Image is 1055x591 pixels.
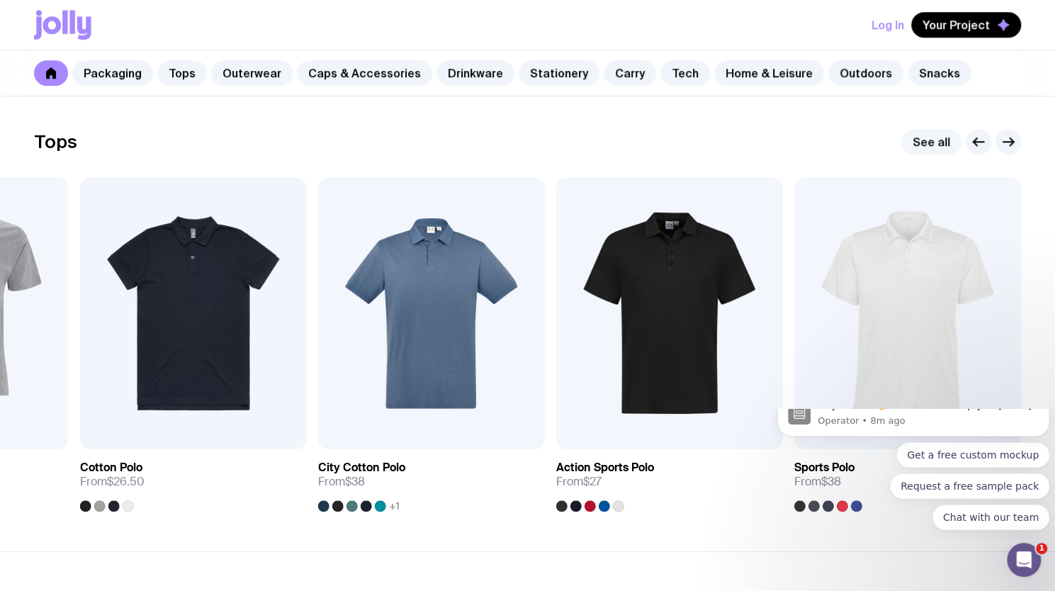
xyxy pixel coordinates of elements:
a: Home & Leisure [714,60,824,86]
a: Tops [157,60,207,86]
button: Log In [871,12,904,38]
a: Action Sports PoloFrom$27 [556,449,783,512]
button: Quick reply: Get a free custom mockup [125,33,278,59]
iframe: Intercom notifications message [772,409,1055,539]
button: Quick reply: Request a free sample pack [118,64,278,90]
a: Drinkware [436,60,514,86]
span: From [556,475,602,489]
span: $26.50 [107,474,145,489]
a: See all [901,129,961,154]
h3: Action Sports Polo [556,461,654,475]
span: +1 [389,500,400,512]
button: Your Project [911,12,1021,38]
div: Quick reply options [6,33,278,121]
a: Packaging [72,60,153,86]
h2: Tops [34,131,77,152]
a: Stationery [519,60,599,86]
button: Quick reply: Chat with our team [161,96,278,121]
a: Cotton PoloFrom$26.50 [80,449,307,512]
a: Carry [604,60,656,86]
span: From [80,475,145,489]
p: Message from Operator, sent 8m ago [46,6,267,18]
a: Caps & Accessories [297,60,432,86]
iframe: Intercom live chat [1007,543,1041,577]
a: Outdoors [828,60,903,86]
a: Tech [660,60,710,86]
h3: City Cotton Polo [318,461,405,475]
a: Outerwear [211,60,293,86]
a: Snacks [908,60,971,86]
span: Your Project [923,18,990,32]
span: $38 [345,474,365,489]
span: $27 [583,474,602,489]
a: City Cotton PoloFrom$38+1 [318,449,545,512]
span: 1 [1036,543,1047,554]
span: From [318,475,365,489]
h3: Cotton Polo [80,461,142,475]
